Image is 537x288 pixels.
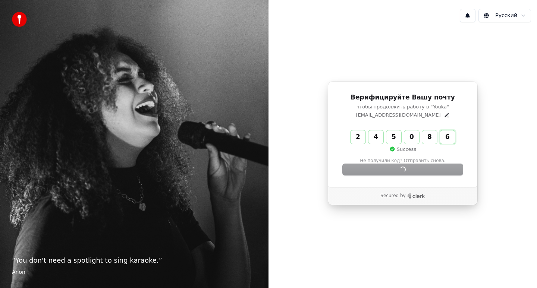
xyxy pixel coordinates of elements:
[444,112,450,118] button: Edit
[356,112,440,118] p: [EMAIL_ADDRESS][DOMAIN_NAME]
[380,193,405,199] p: Secured by
[343,93,463,102] h1: Верифицируйте Вашу почту
[343,104,463,110] p: чтобы продолжить работу в "Youka"
[12,255,257,266] p: “ You don't need a spotlight to sing karaoke. ”
[351,130,470,144] input: Enter verification code
[12,12,27,27] img: youka
[407,193,425,199] a: Clerk logo
[12,269,257,276] footer: Anon
[389,146,416,153] p: Success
